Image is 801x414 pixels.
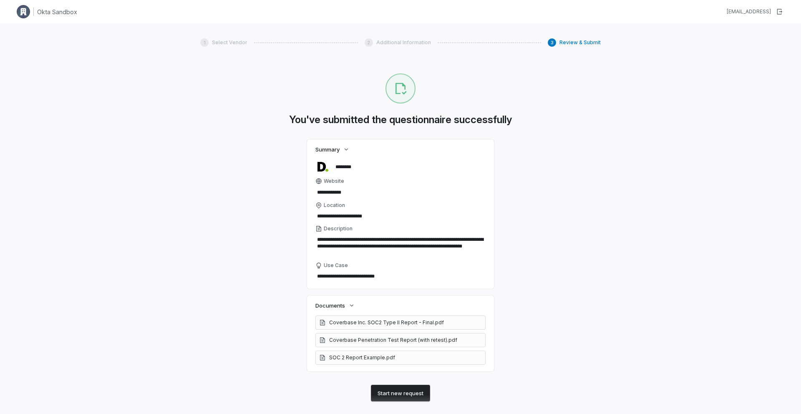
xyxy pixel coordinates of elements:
[365,38,373,47] div: 2
[329,337,457,343] span: Coverbase Penetration Test Report (with retest).pdf
[315,187,471,198] input: Website
[289,114,512,126] h1: You've submitted the questionnaire successfully
[315,210,486,222] input: Location
[324,262,348,269] span: Use Case
[315,146,340,153] span: Summary
[324,202,345,209] span: Location
[559,39,601,46] span: Review & Submit
[329,319,444,326] span: Coverbase Inc. SOC2 Type II Report - Final.pdf
[376,39,431,46] span: Additional Information
[212,39,247,46] span: Select Vendor
[313,142,352,157] button: Summary
[371,385,430,401] button: Start new request
[315,234,486,259] textarea: Description
[315,270,486,282] textarea: Use Case
[324,178,344,184] span: Website
[17,5,30,18] img: Clerk Logo
[727,8,771,15] div: [EMAIL_ADDRESS]
[313,298,358,313] button: Documents
[37,8,77,16] h1: Okta Sandbox
[329,354,395,361] span: SOC 2 Report Example.pdf
[324,225,353,232] span: Description
[200,38,209,47] div: 1
[315,302,345,309] span: Documents
[548,38,556,47] div: 3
